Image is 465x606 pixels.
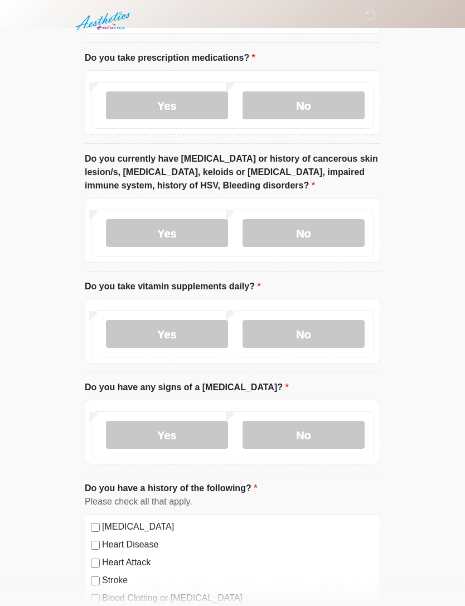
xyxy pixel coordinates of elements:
label: No [243,421,365,449]
input: Heart Attack [91,559,100,568]
label: Stroke [102,574,374,587]
label: Yes [106,219,228,247]
input: [MEDICAL_DATA] [91,523,100,532]
label: Do you take vitamin supplements daily? [85,280,261,293]
label: Yes [106,421,228,449]
input: Stroke [91,576,100,585]
div: Please check all that apply. [85,495,380,508]
label: No [243,219,365,247]
label: Blood Clotting or [MEDICAL_DATA] [102,592,374,605]
label: Do you have any signs of a [MEDICAL_DATA]? [85,381,289,394]
input: Blood Clotting or [MEDICAL_DATA] [91,594,100,603]
input: Heart Disease [91,541,100,550]
label: No [243,320,365,348]
img: Aesthetics by Emediate Cure Logo [74,8,134,34]
label: Do you currently have [MEDICAL_DATA] or history of cancerous skin lesion/s, [MEDICAL_DATA], keloi... [85,152,380,192]
label: [MEDICAL_DATA] [102,520,374,534]
label: Heart Disease [102,538,374,551]
label: Do you have a history of the following? [85,482,257,495]
label: Heart Attack [102,556,374,569]
label: Yes [106,320,228,348]
label: Yes [106,91,228,119]
label: Do you take prescription medications? [85,51,255,65]
label: No [243,91,365,119]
